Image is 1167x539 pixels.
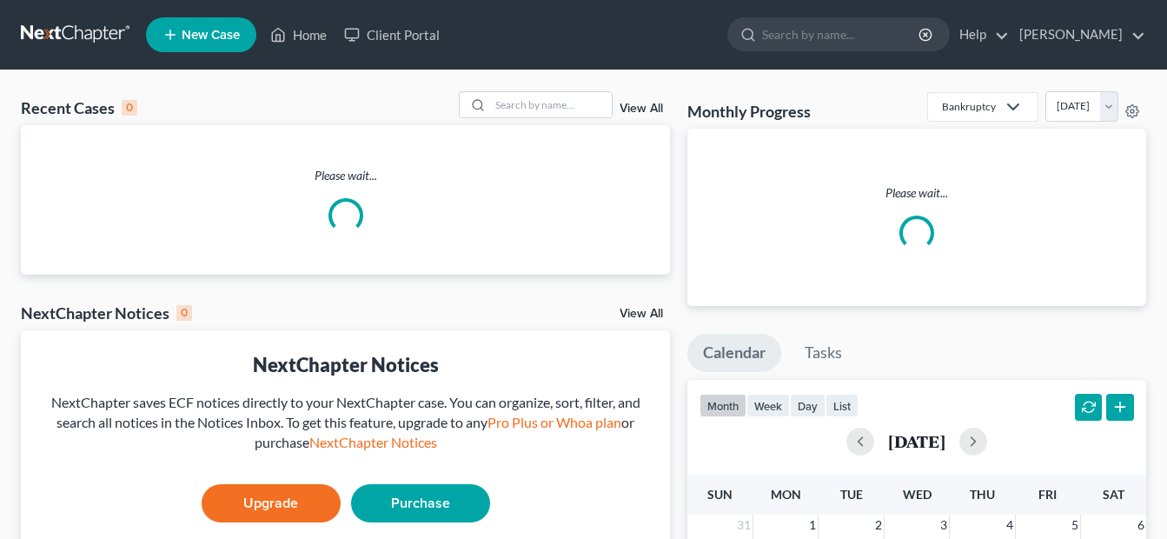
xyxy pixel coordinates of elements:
div: 0 [176,305,192,321]
div: Recent Cases [21,97,137,118]
a: Upgrade [202,484,341,522]
p: Please wait... [701,184,1132,202]
span: 6 [1136,515,1146,536]
span: Fri [1038,487,1057,502]
button: month [700,394,746,417]
a: View All [620,308,663,320]
a: Home [262,19,335,50]
a: Tasks [789,334,858,372]
h2: [DATE] [888,432,945,450]
div: NextChapter Notices [21,303,192,323]
span: 2 [873,515,884,536]
span: 31 [735,515,753,536]
a: Help [951,19,1009,50]
div: 0 [122,100,137,116]
span: Mon [771,487,801,502]
span: Thu [970,487,995,502]
a: Purchase [351,484,490,522]
span: New Case [182,29,240,42]
span: 3 [938,515,949,536]
a: Client Portal [335,19,448,50]
span: Tue [840,487,863,502]
div: NextChapter Notices [35,351,656,378]
p: Please wait... [21,167,670,184]
span: 1 [807,515,818,536]
button: day [790,394,826,417]
button: week [746,394,790,417]
span: Sat [1103,487,1124,502]
span: Sun [707,487,733,502]
a: NextChapter Notices [309,434,437,450]
input: Search by name... [762,18,921,50]
span: 5 [1070,515,1080,536]
input: Search by name... [490,92,612,117]
div: Bankruptcy [942,99,996,114]
span: Wed [903,487,932,502]
a: View All [620,103,663,115]
a: Calendar [687,334,781,372]
span: 4 [1005,515,1015,536]
a: Pro Plus or Whoa plan [487,414,621,430]
div: NextChapter saves ECF notices directly to your NextChapter case. You can organize, sort, filter, ... [35,393,656,453]
button: list [826,394,859,417]
a: [PERSON_NAME] [1011,19,1145,50]
h3: Monthly Progress [687,101,811,122]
